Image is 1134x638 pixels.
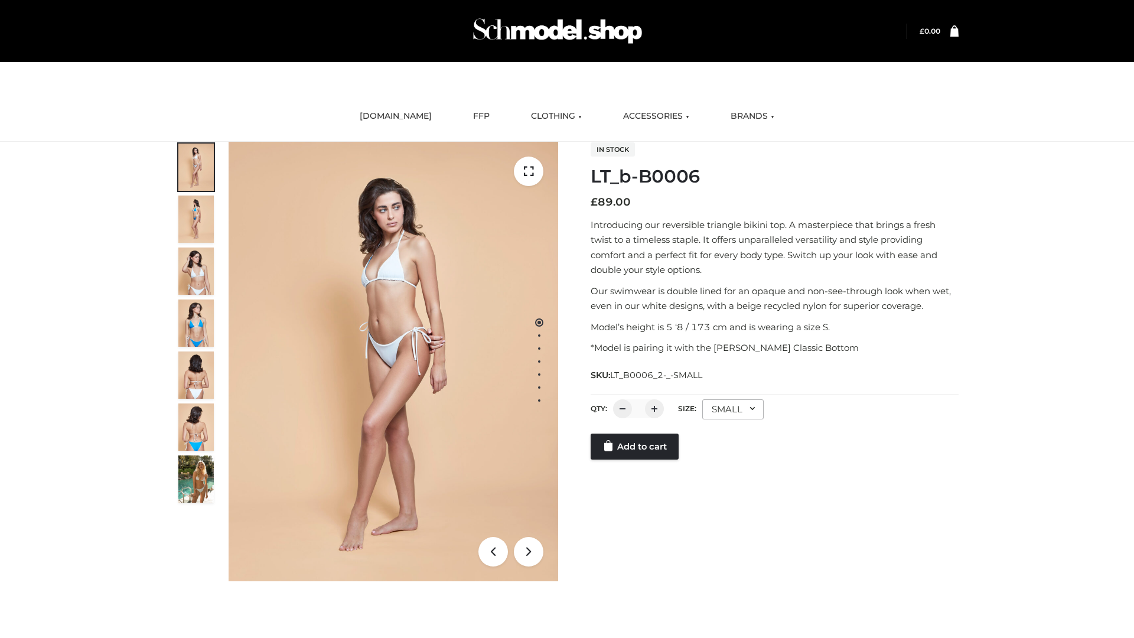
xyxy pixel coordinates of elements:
img: ArielClassicBikiniTop_CloudNine_AzureSky_OW114ECO_4-scaled.jpg [178,300,214,347]
span: £ [591,196,598,209]
span: In stock [591,142,635,157]
bdi: 89.00 [591,196,631,209]
a: BRANDS [722,103,783,129]
span: LT_B0006_2-_-SMALL [610,370,702,380]
a: FFP [464,103,498,129]
p: Introducing our reversible triangle bikini top. A masterpiece that brings a fresh twist to a time... [591,217,959,278]
img: Schmodel Admin 964 [469,8,646,54]
label: QTY: [591,404,607,413]
p: *Model is pairing it with the [PERSON_NAME] Classic Bottom [591,340,959,356]
img: ArielClassicBikiniTop_CloudNine_AzureSky_OW114ECO_3-scaled.jpg [178,248,214,295]
a: £0.00 [920,27,940,35]
p: Model’s height is 5 ‘8 / 173 cm and is wearing a size S. [591,320,959,335]
img: ArielClassicBikiniTop_CloudNine_AzureSky_OW114ECO_7-scaled.jpg [178,351,214,399]
span: £ [920,27,924,35]
a: [DOMAIN_NAME] [351,103,441,129]
h1: LT_b-B0006 [591,166,959,187]
img: ArielClassicBikiniTop_CloudNine_AzureSky_OW114ECO_8-scaled.jpg [178,403,214,451]
p: Our swimwear is double lined for an opaque and non-see-through look when wet, even in our white d... [591,284,959,314]
img: ArielClassicBikiniTop_CloudNine_AzureSky_OW114ECO_2-scaled.jpg [178,196,214,243]
label: Size: [678,404,696,413]
a: ACCESSORIES [614,103,698,129]
img: Arieltop_CloudNine_AzureSky2.jpg [178,455,214,503]
a: CLOTHING [522,103,591,129]
a: Add to cart [591,434,679,460]
div: SMALL [702,399,764,419]
span: SKU: [591,368,703,382]
img: ArielClassicBikiniTop_CloudNine_AzureSky_OW114ECO_1-scaled.jpg [178,144,214,191]
bdi: 0.00 [920,27,940,35]
img: ArielClassicBikiniTop_CloudNine_AzureSky_OW114ECO_1 [229,142,558,581]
